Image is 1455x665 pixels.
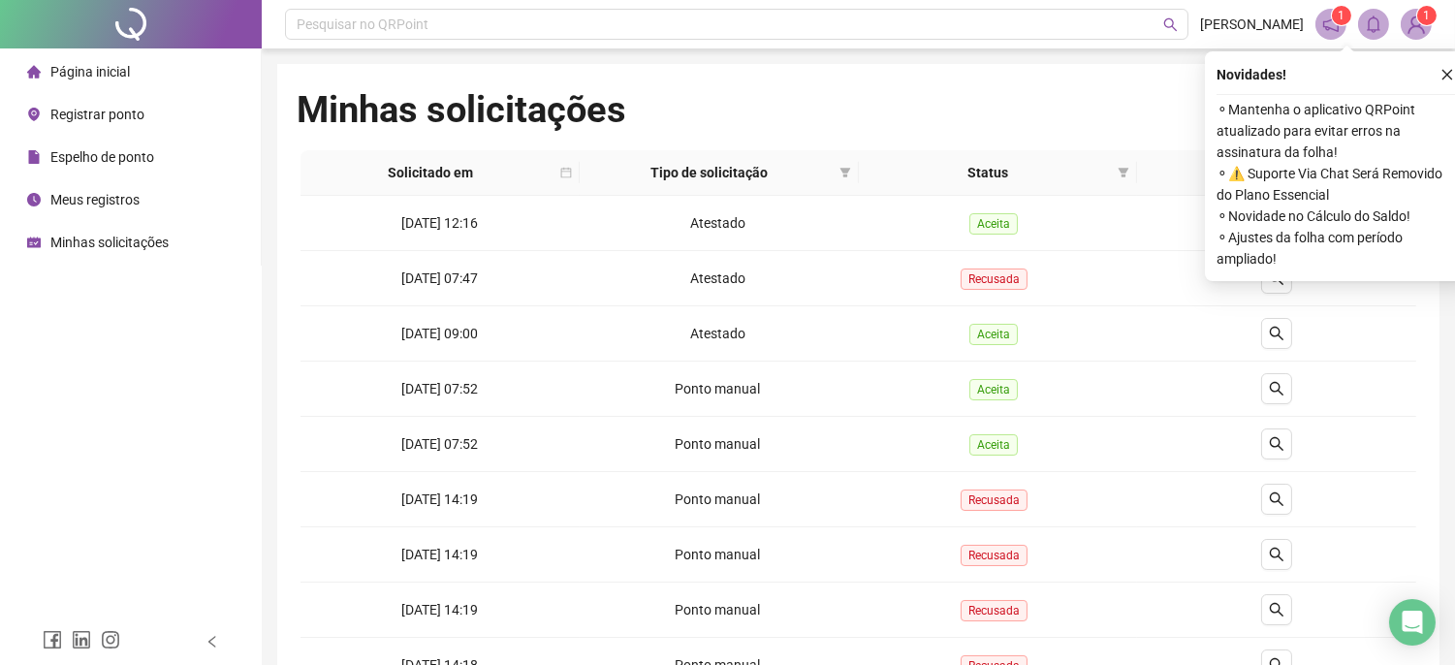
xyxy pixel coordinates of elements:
[27,236,41,249] span: schedule
[675,381,760,396] span: Ponto manual
[401,602,478,617] span: [DATE] 14:19
[297,87,626,132] h1: Minhas solicitações
[1440,68,1454,81] span: close
[969,379,1018,400] span: Aceita
[72,630,91,649] span: linkedin
[101,630,120,649] span: instagram
[836,158,855,187] span: filter
[401,326,478,341] span: [DATE] 09:00
[1163,17,1178,32] span: search
[1322,16,1340,33] span: notification
[206,635,219,649] span: left
[1269,326,1284,341] span: search
[50,149,154,165] span: Espelho de ponto
[969,434,1018,456] span: Aceita
[969,213,1018,235] span: Aceita
[1217,64,1286,85] span: Novidades !
[961,269,1028,290] span: Recusada
[1402,10,1431,39] img: 83971
[1424,9,1431,22] span: 1
[401,436,478,452] span: [DATE] 07:52
[690,215,745,231] span: Atestado
[50,64,130,79] span: Página inicial
[587,162,832,183] span: Tipo de solicitação
[27,193,41,206] span: clock-circle
[675,491,760,507] span: Ponto manual
[961,545,1028,566] span: Recusada
[27,65,41,79] span: home
[1339,9,1345,22] span: 1
[27,108,41,121] span: environment
[50,107,144,122] span: Registrar ponto
[675,547,760,562] span: Ponto manual
[969,324,1018,345] span: Aceita
[401,381,478,396] span: [DATE] 07:52
[50,235,169,250] span: Minhas solicitações
[1269,381,1284,396] span: search
[1200,14,1304,35] span: [PERSON_NAME]
[401,547,478,562] span: [DATE] 14:19
[1269,491,1284,507] span: search
[690,326,745,341] span: Atestado
[1365,16,1382,33] span: bell
[1269,436,1284,452] span: search
[961,600,1028,621] span: Recusada
[867,162,1111,183] span: Status
[401,270,478,286] span: [DATE] 07:47
[1417,6,1437,25] sup: Atualize o seu contato no menu Meus Dados
[401,491,478,507] span: [DATE] 14:19
[401,215,478,231] span: [DATE] 12:16
[27,150,41,164] span: file
[1118,167,1129,178] span: filter
[839,167,851,178] span: filter
[1269,547,1284,562] span: search
[43,630,62,649] span: facebook
[1269,602,1284,617] span: search
[1114,158,1133,187] span: filter
[961,490,1028,511] span: Recusada
[556,158,576,187] span: calendar
[690,270,745,286] span: Atestado
[1137,150,1416,196] th: Detalhes
[560,167,572,178] span: calendar
[1389,599,1436,646] div: Open Intercom Messenger
[308,162,553,183] span: Solicitado em
[50,192,140,207] span: Meus registros
[675,436,760,452] span: Ponto manual
[1332,6,1351,25] sup: 1
[675,602,760,617] span: Ponto manual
